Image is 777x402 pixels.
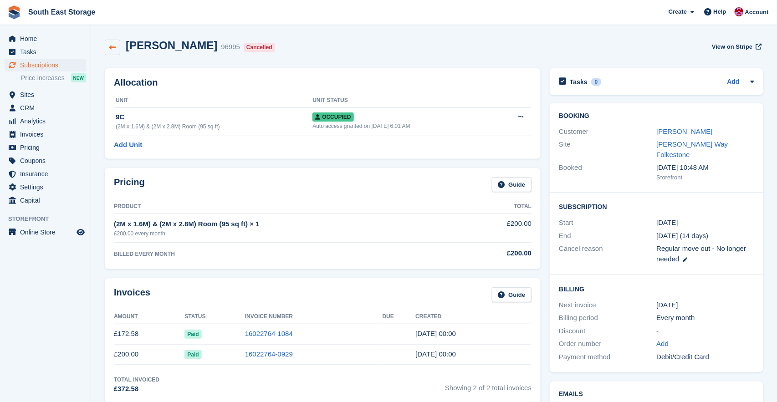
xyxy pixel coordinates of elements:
div: NEW [71,73,86,82]
a: menu [5,46,86,58]
a: menu [5,181,86,193]
a: menu [5,102,86,114]
div: Cancel reason [559,244,656,264]
span: Occupied [312,112,353,122]
span: Insurance [20,168,75,180]
div: Start [559,218,656,228]
h2: [PERSON_NAME] [126,39,217,51]
a: menu [5,226,86,239]
div: Total Invoiced [114,376,159,384]
a: menu [5,128,86,141]
div: Every month [657,313,754,323]
a: menu [5,168,86,180]
span: Capital [20,194,75,207]
span: CRM [20,102,75,114]
span: Invoices [20,128,75,141]
h2: Tasks [570,78,588,86]
div: Auto access granted on [DATE] 6:01 AM [312,122,496,130]
h2: Booking [559,112,754,120]
a: 16022764-0929 [245,350,293,358]
th: Invoice Number [245,310,383,324]
div: £200.00 [471,248,532,259]
a: 16022764-1084 [245,330,293,337]
div: BILLED EVERY MONTH [114,250,471,258]
h2: Emails [559,391,754,398]
span: [DATE] (14 days) [657,232,709,239]
span: Help [714,7,726,16]
span: Settings [20,181,75,193]
div: Customer [559,127,656,137]
div: Order number [559,339,656,349]
span: Sites [20,88,75,101]
td: £200.00 [471,214,532,242]
span: Storefront [8,214,91,224]
div: Site [559,139,656,160]
img: Roger Norris [735,7,744,16]
a: View on Stripe [708,39,763,54]
td: £200.00 [114,344,184,365]
th: Unit [114,93,312,108]
div: 9C [116,112,312,122]
h2: Allocation [114,77,532,88]
a: Guide [492,287,532,302]
div: Payment method [559,352,656,362]
a: menu [5,154,86,167]
a: menu [5,59,86,71]
div: £200.00 every month [114,229,471,238]
a: [PERSON_NAME] Way Folkestone [657,140,728,158]
div: £372.58 [114,384,159,394]
div: Discount [559,326,656,336]
a: [PERSON_NAME] [657,127,713,135]
div: (2M x 1.6M) & (2M x 2.8M) Room (95 sq ft) [116,122,312,131]
img: stora-icon-8386f47178a22dfd0bd8f6a31ec36ba5ce8667c1dd55bd0f319d3a0aa187defe.svg [7,5,21,19]
div: - [657,326,754,336]
h2: Pricing [114,177,145,192]
th: Due [383,310,416,324]
a: Guide [492,177,532,192]
a: menu [5,194,86,207]
th: Total [471,199,532,214]
span: Create [669,7,687,16]
div: (2M x 1.6M) & (2M x 2.8M) Room (95 sq ft) × 1 [114,219,471,229]
div: Storefront [657,173,754,182]
div: [DATE] [657,300,754,310]
h2: Billing [559,284,754,293]
span: Price increases [21,74,65,82]
div: 0 [591,78,602,86]
a: menu [5,115,86,127]
th: Amount [114,310,184,324]
span: Showing 2 of 2 total invoices [445,376,532,394]
a: Add [657,339,669,349]
a: South East Storage [25,5,99,20]
div: Debit/Credit Card [657,352,754,362]
a: menu [5,88,86,101]
span: Home [20,32,75,45]
h2: Invoices [114,287,150,302]
div: Next invoice [559,300,656,310]
span: Tasks [20,46,75,58]
span: Analytics [20,115,75,127]
a: menu [5,141,86,154]
time: 2025-07-22 23:00:43 UTC [415,350,456,358]
span: Subscriptions [20,59,75,71]
time: 2025-07-22 23:00:00 UTC [657,218,678,228]
span: Account [745,8,769,17]
span: Pricing [20,141,75,154]
span: Regular move out - No longer needed [657,244,746,263]
th: Product [114,199,471,214]
h2: Subscription [559,202,754,211]
time: 2025-08-22 23:00:10 UTC [415,330,456,337]
span: Coupons [20,154,75,167]
span: Paid [184,350,201,359]
div: Billing period [559,313,656,323]
th: Status [184,310,245,324]
th: Unit Status [312,93,496,108]
span: Online Store [20,226,75,239]
div: 96995 [221,42,240,52]
a: Price increases NEW [21,73,86,83]
a: Add [727,77,740,87]
div: End [559,231,656,241]
td: £172.58 [114,324,184,344]
div: Booked [559,163,656,182]
div: [DATE] 10:48 AM [657,163,754,173]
